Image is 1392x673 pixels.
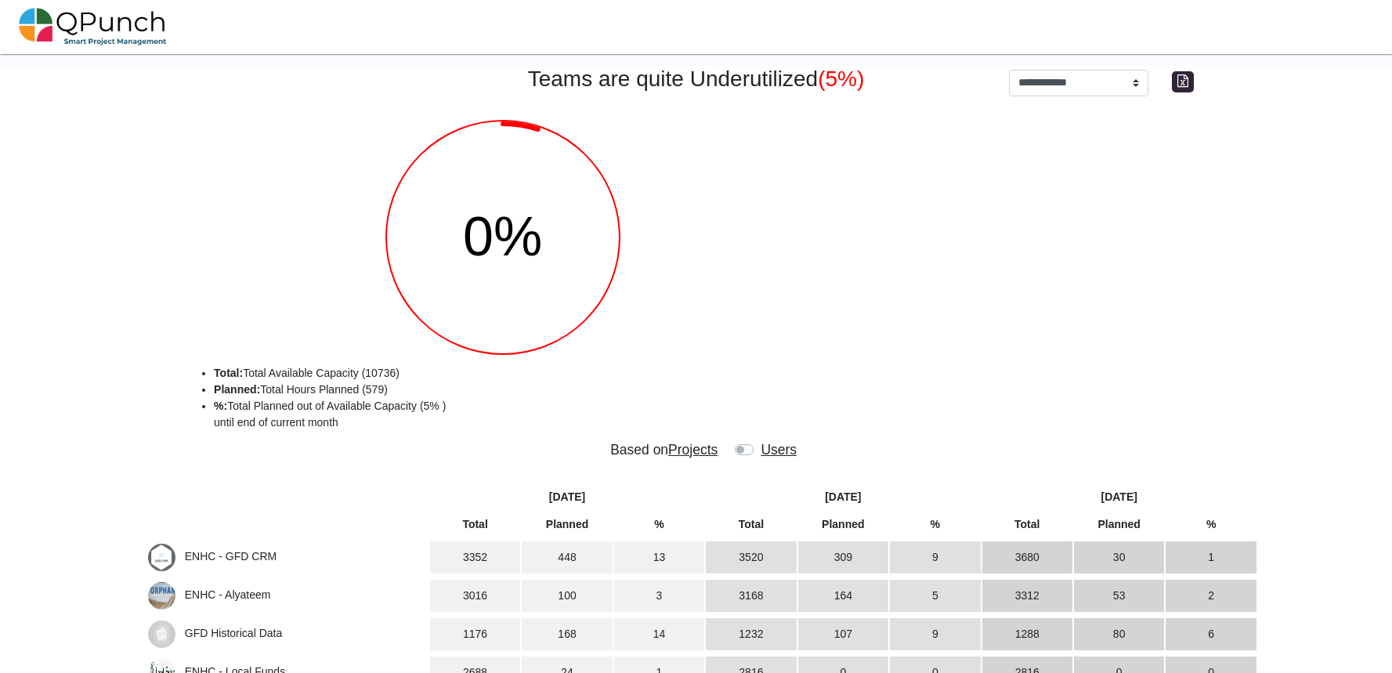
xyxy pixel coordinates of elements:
li: Total Planned out of Available Capacity (5% ) until end of current month [214,398,739,431]
td: 3520 [706,541,796,573]
span: ENHC - Alyateem [185,588,271,601]
h5: Based on [594,442,735,458]
td: 30 [1074,541,1164,573]
b: Planned: [214,383,260,396]
td: 1 [1166,541,1256,573]
img: 62a3a45d-faff-4e7f-92d8-9771584e607c.JPG [148,544,175,571]
th: Total [430,514,520,535]
img: 85e647be-ac0f-4980-ac0f-eeeda3a87165.JPG [148,582,175,610]
td: 3312 [982,580,1072,612]
span: Projects [668,442,718,458]
td: 9 [890,541,980,573]
th: [DATE] [982,487,1256,508]
li: Total Hours Planned (579) [214,382,739,398]
b: Total: [214,367,243,379]
span: (5%) [818,67,864,91]
th: [DATE] [706,487,980,508]
td: 3 [614,580,704,612]
td: 448 [522,541,612,573]
img: noimage.061eb95.jpg [148,621,175,648]
th: Total [982,514,1072,535]
td: 1232 [706,618,796,650]
td: 6 [1166,618,1256,650]
td: 5 [890,580,980,612]
td: 3168 [706,580,796,612]
b: %: [214,400,227,412]
td: 53 [1074,580,1164,612]
td: 80 [1074,618,1164,650]
td: 3680 [982,541,1072,573]
td: 309 [798,541,888,573]
td: 1288 [982,618,1072,650]
th: % [614,514,704,535]
th: Planned [1074,514,1164,535]
td: 13 [614,541,704,573]
h2: Teams are quite Underutilized [244,66,1148,92]
h5: Users [759,442,798,458]
th: Planned [798,514,888,535]
td: 3016 [430,580,520,612]
span: 0% [463,206,542,267]
td: 107 [798,618,888,650]
td: 3352 [430,541,520,573]
td: 164 [798,580,888,612]
th: % [1166,514,1256,535]
th: Planned [522,514,612,535]
th: % [890,514,980,535]
td: 2 [1166,580,1256,612]
li: Total Available Capacity (10736) [214,365,739,382]
td: 1176 [430,618,520,650]
td: 9 [890,618,980,650]
td: 100 [522,580,612,612]
td: 14 [614,618,704,650]
img: qpunch-sp.fa6292f.png [19,3,167,50]
td: 168 [522,618,612,650]
span: GFD Historical Data [185,627,282,639]
span: ENHC - GFD CRM [185,550,277,563]
th: [DATE] [430,487,704,508]
th: Total [706,514,796,535]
